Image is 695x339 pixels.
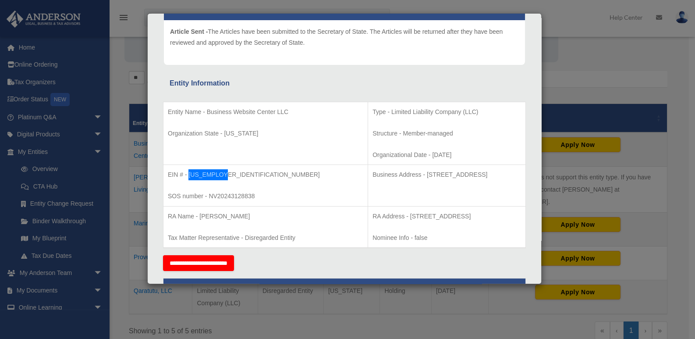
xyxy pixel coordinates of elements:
[372,128,521,139] p: Structure - Member-managed
[168,211,363,222] p: RA Name - [PERSON_NAME]
[170,77,519,89] div: Entity Information
[163,278,526,300] th: Tax Information
[170,26,519,48] p: The Articles have been submitted to the Secretary of State. The Articles will be returned after t...
[168,191,363,202] p: SOS number - NV20243128838
[168,107,363,118] p: Entity Name - Business Website Center LLC
[372,211,521,222] p: RA Address - [STREET_ADDRESS]
[372,169,521,180] p: Business Address - [STREET_ADDRESS]
[168,232,363,243] p: Tax Matter Representative - Disregarded Entity
[372,107,521,118] p: Type - Limited Liability Company (LLC)
[372,150,521,161] p: Organizational Date - [DATE]
[372,232,521,243] p: Nominee Info - false
[168,128,363,139] p: Organization State - [US_STATE]
[170,28,208,35] span: Article Sent -
[168,169,363,180] p: EIN # - [US_EMPLOYER_IDENTIFICATION_NUMBER]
